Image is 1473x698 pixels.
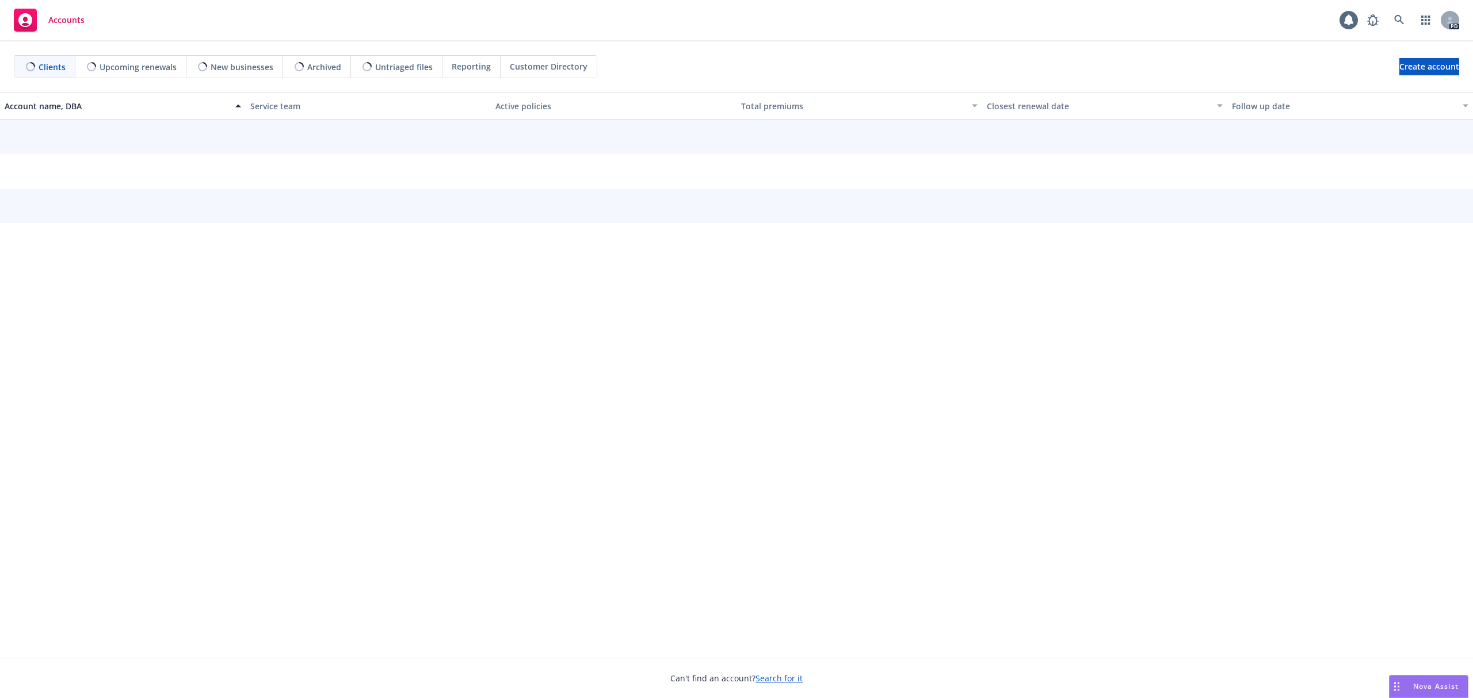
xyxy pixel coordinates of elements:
a: Create account [1399,58,1459,75]
button: Nova Assist [1389,675,1468,698]
div: Service team [250,100,487,112]
div: Account name, DBA [5,100,228,112]
div: Active policies [495,100,732,112]
a: Accounts [9,4,89,36]
span: Clients [39,61,66,73]
span: Customer Directory [510,60,587,72]
span: Create account [1399,56,1459,78]
div: Follow up date [1232,100,1456,112]
button: Active policies [491,92,736,120]
button: Total premiums [736,92,982,120]
button: Follow up date [1227,92,1473,120]
span: Untriaged files [375,61,433,73]
a: Search for it [755,673,803,684]
span: Archived [307,61,341,73]
a: Search [1388,9,1411,32]
span: New businesses [211,61,273,73]
span: Can't find an account? [670,672,803,684]
a: Report a Bug [1361,9,1384,32]
div: Drag to move [1390,676,1404,697]
span: Reporting [452,60,491,72]
span: Accounts [48,16,85,25]
div: Closest renewal date [987,100,1211,112]
button: Closest renewal date [982,92,1228,120]
button: Service team [246,92,491,120]
a: Switch app [1414,9,1437,32]
span: Nova Assist [1413,681,1459,691]
div: Total premiums [741,100,965,112]
span: Upcoming renewals [100,61,177,73]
